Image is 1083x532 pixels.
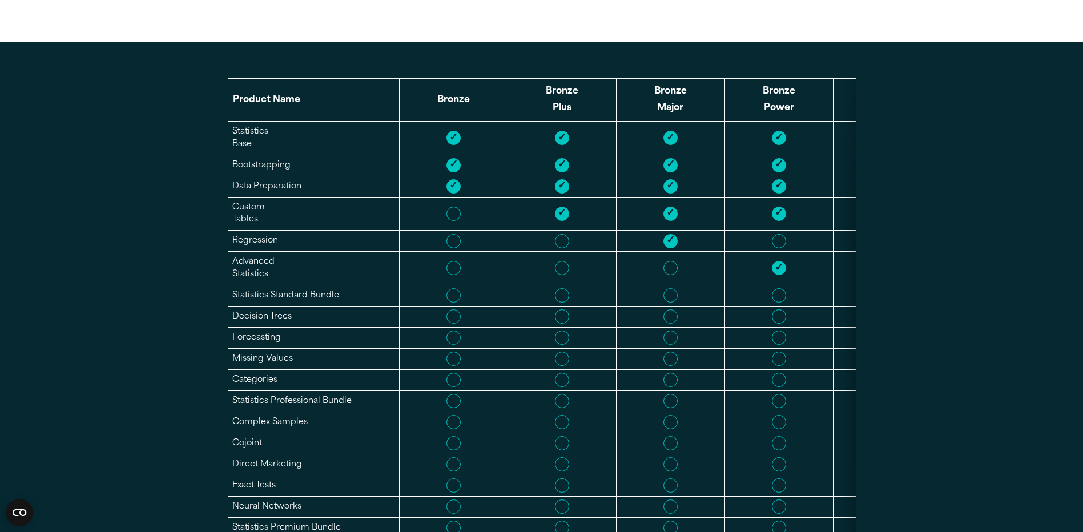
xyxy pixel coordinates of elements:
[6,499,33,526] button: Open CMP widget
[228,306,399,327] td: Decision Trees
[228,285,399,306] td: Statistics Standard Bundle
[228,252,399,285] td: Advanced Statistics
[228,197,399,231] td: Custom Tables
[228,348,399,369] td: Missing Values
[228,369,399,390] td: Categories
[616,79,724,122] th: Bronze Major
[228,433,399,454] td: Cojoint
[228,176,399,197] td: Data Preparation
[508,79,616,122] th: Bronze Plus
[228,231,399,252] td: Regression
[228,496,399,517] td: Neural Networks
[228,155,399,176] td: Bootstrapping
[228,79,399,122] th: Product Name
[724,79,833,122] th: Bronze Power
[833,79,941,122] th: Bronze Maximum
[228,475,399,496] td: Exact Tests
[228,327,399,348] td: Forecasting
[228,390,399,412] td: Statistics Professional Bundle
[228,412,399,433] td: Complex Samples
[228,122,399,155] td: Statistics Base
[399,79,508,122] th: Bronze
[228,454,399,475] td: Direct Marketing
